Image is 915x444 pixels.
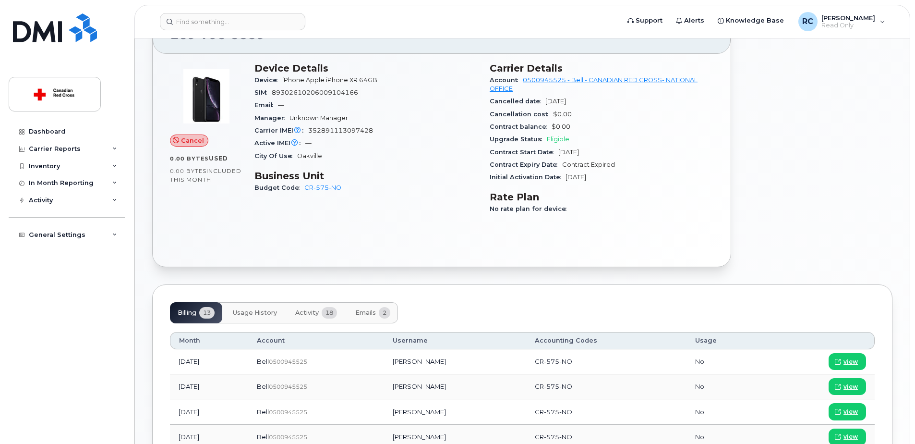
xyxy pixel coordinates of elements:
[684,16,704,25] span: Alerts
[269,358,307,365] span: 0500945525
[535,382,572,390] span: CR-575-NO
[257,433,269,441] span: Bell
[254,62,478,74] h3: Device Details
[490,161,562,168] span: Contract Expiry Date
[843,407,858,416] span: view
[562,161,615,168] span: Contract Expired
[308,127,373,134] span: 352891113097428
[254,114,289,122] span: Manager
[379,307,390,319] span: 2
[269,383,307,390] span: 0500945525
[254,170,478,182] h3: Business Unit
[305,139,312,147] span: —
[384,349,526,374] td: [PERSON_NAME]
[711,11,791,30] a: Knowledge Base
[384,374,526,399] td: [PERSON_NAME]
[490,123,552,130] span: Contract balance
[170,155,209,162] span: 0.00 Bytes
[490,62,713,74] h3: Carrier Details
[170,349,248,374] td: [DATE]
[254,127,308,134] span: Carrier IMEI
[490,148,558,156] span: Contract Start Date
[170,168,206,174] span: 0.00 Bytes
[843,358,858,366] span: view
[269,408,307,416] span: 0500945525
[278,101,284,109] span: —
[490,191,713,203] h3: Rate Plan
[843,382,858,391] span: view
[297,152,322,160] span: Oakville
[289,114,348,122] span: Unknown Manager
[843,432,858,441] span: view
[686,374,765,399] td: No
[526,332,686,349] th: Accounting Codes
[160,13,305,30] input: Find something...
[829,353,866,370] a: view
[821,22,875,29] span: Read Only
[272,89,358,96] span: 89302610206009104166
[295,309,319,317] span: Activity
[384,399,526,424] td: [PERSON_NAME]
[490,98,545,105] span: Cancelled date
[322,307,337,319] span: 18
[547,136,569,143] span: Eligible
[254,89,272,96] span: SIM
[535,408,572,416] span: CR-575-NO
[535,358,572,365] span: CR-575-NO
[636,16,662,25] span: Support
[686,332,765,349] th: Usage
[233,309,277,317] span: Usage History
[545,98,566,105] span: [DATE]
[304,184,341,191] a: CR-575-NO
[829,378,866,395] a: view
[257,358,269,365] span: Bell
[553,111,572,118] span: $0.00
[181,136,204,145] span: Cancel
[829,403,866,420] a: view
[621,11,669,30] a: Support
[269,433,307,441] span: 0500945525
[792,12,892,31] div: Rishi Chauhan
[170,399,248,424] td: [DATE]
[282,76,377,84] span: iPhone Apple iPhone XR 64GB
[490,173,566,181] span: Initial Activation Date
[558,148,579,156] span: [DATE]
[355,309,376,317] span: Emails
[170,332,248,349] th: Month
[178,67,235,125] img: image20231002-3703462-1qb80zy.jpeg
[254,101,278,109] span: Email
[254,76,282,84] span: Device
[257,382,269,390] span: Bell
[384,332,526,349] th: Username
[552,123,570,130] span: $0.00
[254,152,297,160] span: City Of Use
[686,399,765,424] td: No
[254,184,304,191] span: Budget Code
[170,167,241,183] span: included this month
[490,76,698,92] a: 0500945525 - Bell - CANADIAN RED CROSS- NATIONAL OFFICE
[669,11,711,30] a: Alerts
[209,155,228,162] span: used
[254,139,305,147] span: Active IMEI
[170,374,248,399] td: [DATE]
[248,332,385,349] th: Account
[802,16,813,27] span: RC
[686,349,765,374] td: No
[566,173,586,181] span: [DATE]
[490,205,571,212] span: No rate plan for device
[726,16,784,25] span: Knowledge Base
[535,433,572,441] span: CR-575-NO
[257,408,269,416] span: Bell
[821,14,875,22] span: [PERSON_NAME]
[490,76,523,84] span: Account
[490,111,553,118] span: Cancellation cost
[490,136,547,143] span: Upgrade Status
